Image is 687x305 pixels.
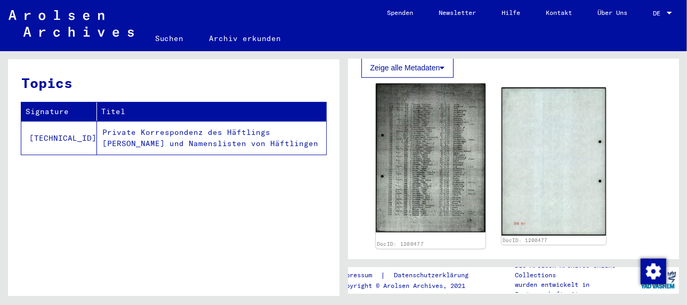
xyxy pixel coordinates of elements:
img: 001.jpg [376,84,486,233]
a: Archiv erkunden [197,26,294,51]
p: Die Arolsen Archives Online-Collections [515,261,637,280]
h3: Topics [21,73,326,93]
a: Datenschutzerklärung [385,270,481,281]
span: DE [653,10,665,17]
p: Copyright © Arolsen Archives, 2021 [338,281,481,291]
th: Titel [97,102,326,121]
a: Suchen [142,26,197,51]
div: | [338,270,481,281]
button: Zeige alle Metadaten [361,58,454,78]
img: Arolsen_neg.svg [9,10,134,37]
img: Zustimmung ändern [641,259,666,284]
img: 002.jpg [502,87,606,236]
a: Impressum [338,270,381,281]
td: [TECHNICAL_ID] [21,121,97,155]
a: DocID: 1200477 [503,237,547,243]
td: Private Korrespondenz des Häftlings [PERSON_NAME] und Namenslisten von Häftlingen [97,121,326,155]
p: wurden entwickelt in Partnerschaft mit [515,280,637,299]
img: yv_logo.png [638,267,678,293]
a: DocID: 1200477 [376,241,423,247]
th: Signature [21,102,97,121]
